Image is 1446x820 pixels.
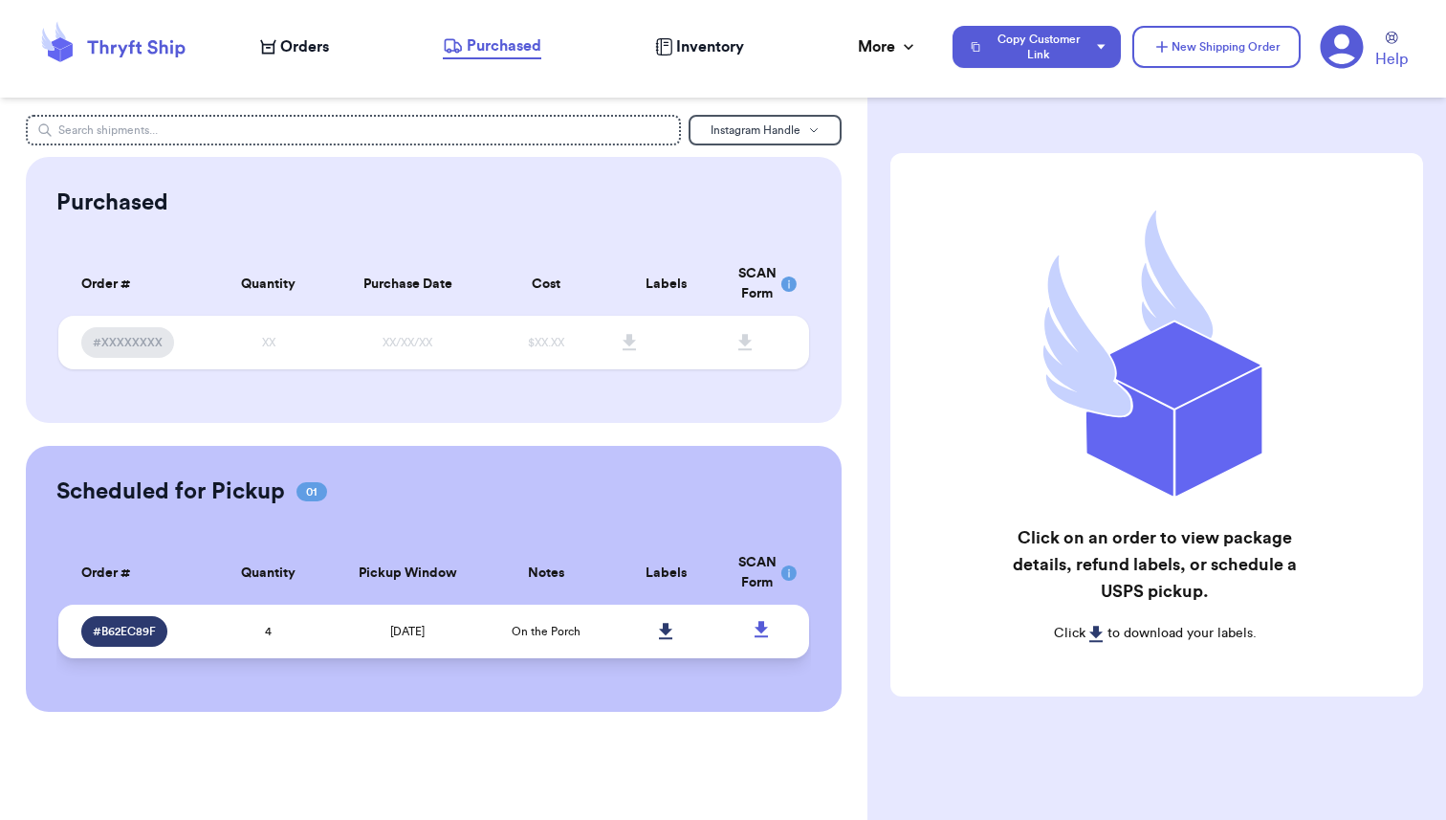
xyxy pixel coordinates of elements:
[329,542,487,605] th: Pickup Window
[1005,624,1304,643] p: Click to download your labels.
[383,337,432,348] span: XX/XX/XX
[487,253,607,316] th: Cost
[676,35,744,58] span: Inventory
[1005,524,1304,605] h2: Click on an order to view package details, refund labels, or schedule a USPS pickup.
[93,624,156,639] span: # B62EC89F
[606,253,727,316] th: Labels
[296,482,327,501] span: 01
[858,35,918,58] div: More
[56,476,285,507] h2: Scheduled for Pickup
[1375,48,1408,71] span: Help
[443,34,541,59] a: Purchased
[265,626,272,637] span: 4
[93,335,163,350] span: #XXXXXXXX
[528,337,564,348] span: $XX.XX
[738,264,786,304] div: SCAN Form
[689,115,842,145] button: Instagram Handle
[208,253,329,316] th: Quantity
[512,626,581,637] span: On the Porch
[655,35,744,58] a: Inventory
[58,253,208,316] th: Order #
[1132,26,1301,68] button: New Shipping Order
[467,34,541,57] span: Purchased
[280,35,329,58] span: Orders
[58,542,208,605] th: Order #
[390,626,425,637] span: [DATE]
[738,553,786,593] div: SCAN Form
[606,542,727,605] th: Labels
[1375,32,1408,71] a: Help
[953,26,1121,68] button: Copy Customer Link
[711,124,800,136] span: Instagram Handle
[208,542,329,605] th: Quantity
[26,115,681,145] input: Search shipments...
[487,542,607,605] th: Notes
[329,253,487,316] th: Purchase Date
[262,337,275,348] span: XX
[260,35,329,58] a: Orders
[56,188,168,218] h2: Purchased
